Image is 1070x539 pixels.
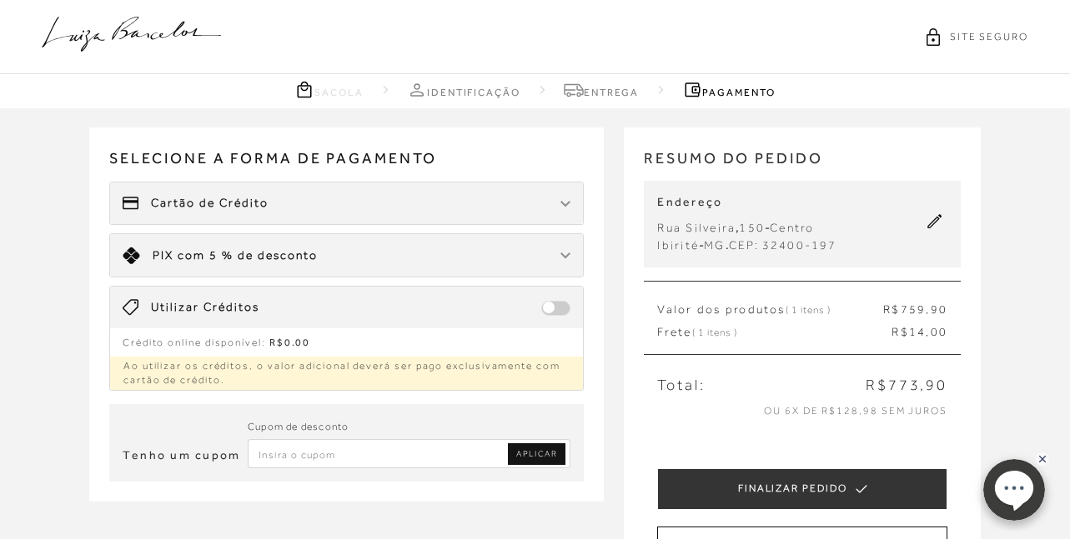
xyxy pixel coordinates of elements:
h2: RESUMO DO PEDIDO [644,147,961,182]
span: Crédito online disponível: [123,337,266,348]
span: 150 [739,221,765,234]
img: chevron [560,201,570,207]
span: ou 6x de R$128,98 sem juros [764,405,947,417]
span: PIX [153,248,173,262]
span: R$ [883,302,900,316]
span: R$0.00 [269,337,311,348]
label: Cupom de desconto [248,419,349,435]
span: ( 1 itens ) [692,327,737,338]
div: - . [657,237,836,254]
span: R$ [892,325,908,338]
span: ( 1 itens ) [786,304,831,316]
span: Cartão de Crédito [151,195,269,212]
span: ,90 [926,302,947,316]
a: Entrega [564,79,639,100]
span: R$773,90 [866,375,947,396]
span: SITE SEGURO [950,30,1028,44]
span: 14 [909,325,926,338]
span: MG [704,238,725,252]
div: , - [657,219,836,237]
span: Rua Silveira [657,221,736,234]
a: Pagamento [682,79,775,100]
input: Inserir Código da Promoção [248,439,571,468]
h3: Tenho um cupom [123,447,240,464]
span: Selecione a forma de pagamento [109,147,585,182]
button: FINALIZAR PEDIDO [657,468,947,510]
span: 32400-197 [762,238,837,252]
span: CEP: [729,238,760,252]
span: Frete [657,324,736,341]
a: Sacola [294,79,364,100]
p: Endereço [657,194,836,211]
span: Valor dos produtos [657,302,830,318]
p: Ao utilizar os créditos, o valor adicional deverá ser pago exclusivamente com cartão de crédito. [110,357,584,390]
span: APLICAR [516,448,557,460]
span: Ibirité [657,238,699,252]
img: chevron [560,252,570,259]
span: com 5 % de desconto [178,248,318,262]
span: ,00 [926,325,947,338]
span: 759 [901,302,927,316]
span: Centro [770,221,814,234]
span: Utilizar Créditos [151,299,259,316]
a: Aplicar Código [508,443,565,465]
span: Total: [657,375,705,396]
a: Identificação [407,79,520,100]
